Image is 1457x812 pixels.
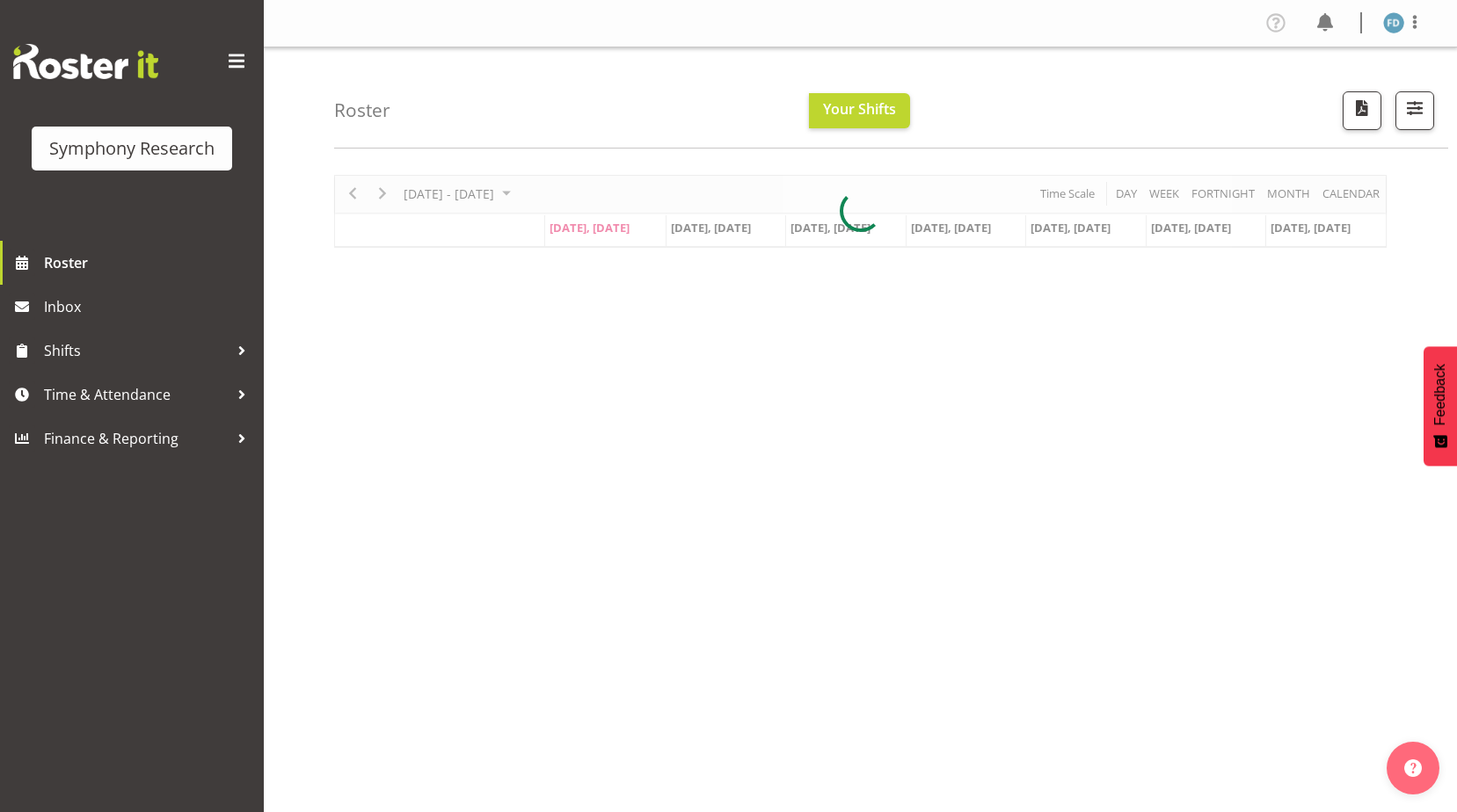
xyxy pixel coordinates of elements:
button: Your Shifts [809,93,910,128]
span: Roster [44,250,255,276]
div: Symphony Research [49,135,215,162]
span: Your Shifts [823,99,896,119]
h4: Roster [334,100,390,120]
span: Finance & Reporting [44,425,229,452]
span: Time & Attendance [44,381,229,408]
span: Inbox [44,294,255,320]
span: Shifts [44,337,229,364]
img: foziah-dean1868.jpg [1383,12,1404,33]
img: Rosterit website logo [13,44,158,79]
span: Feedback [1432,364,1448,425]
button: Feedback - Show survey [1424,346,1457,466]
img: help-xxl-2.png [1404,759,1422,777]
button: Filter Shifts [1395,91,1434,130]
button: Download a PDF of the roster according to the set date range. [1343,91,1381,130]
